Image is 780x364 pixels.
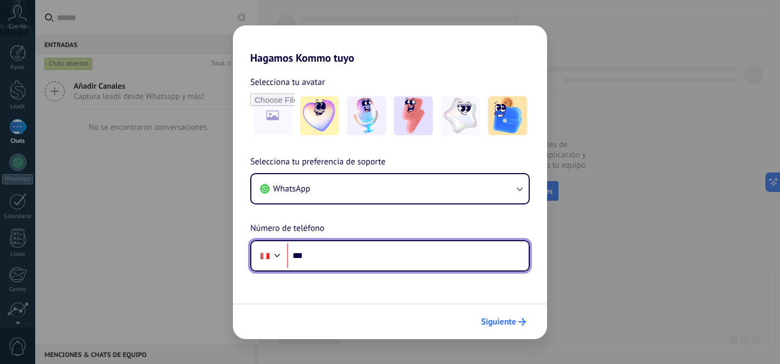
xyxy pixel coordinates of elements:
img: -5.jpeg [488,96,527,135]
span: Selecciona tu preferencia de soporte [250,155,386,169]
img: -4.jpeg [441,96,480,135]
img: -3.jpeg [394,96,433,135]
div: Peru: + 51 [255,244,275,267]
span: Siguiente [481,318,516,326]
img: -1.jpeg [300,96,339,135]
img: -2.jpeg [347,96,386,135]
span: WhatsApp [273,183,310,194]
span: Selecciona tu avatar [250,75,325,89]
button: WhatsApp [251,174,529,203]
h2: Hagamos Kommo tuyo [233,25,547,64]
span: Número de teléfono [250,222,324,236]
button: Siguiente [476,313,531,331]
